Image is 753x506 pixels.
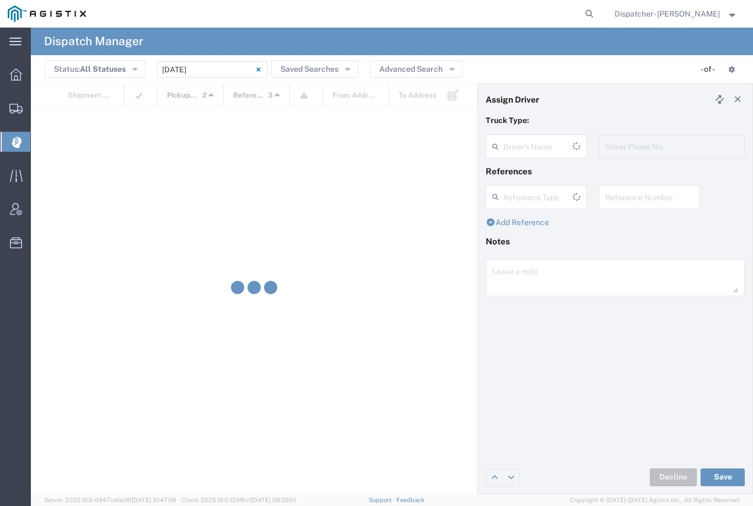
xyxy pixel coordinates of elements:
h4: Assign Driver [486,94,539,104]
img: logo [8,6,86,22]
h4: Dispatch Manager [44,28,143,55]
button: Advanced Search [370,60,462,78]
span: [DATE] 09:39:01 [251,497,296,503]
a: Edit next row [503,469,519,486]
button: Save [701,468,745,486]
a: Edit previous row [486,469,503,486]
a: Add Reference [486,218,549,227]
p: Truck Type: [486,115,745,126]
div: - of - [701,63,720,75]
span: All Statuses [80,65,126,73]
a: Feedback [396,497,424,503]
h4: References [486,166,745,176]
h4: Notes [486,236,745,246]
span: Dispatcher - Cameron Bowman [615,8,720,20]
span: Server: 2025.19.0-d447cefac8f [44,497,176,503]
span: Copyright © [DATE]-[DATE] Agistix Inc., All Rights Reserved [570,496,740,505]
span: [DATE] 10:47:06 [132,497,176,503]
a: Support [369,497,396,503]
button: Status:All Statuses [45,60,146,78]
span: Client: 2025.19.0-129fbcf [181,497,296,503]
button: Saved Searches [271,60,358,78]
button: Dispatcher - [PERSON_NAME] [614,7,738,20]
